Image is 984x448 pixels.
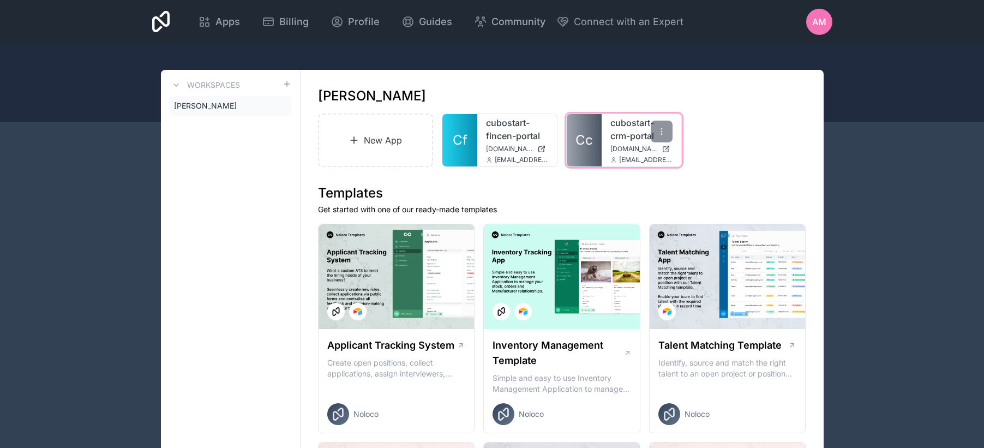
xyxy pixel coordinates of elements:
[486,145,548,153] a: [DOMAIN_NAME]
[318,87,426,105] h1: [PERSON_NAME]
[575,132,593,149] span: Cc
[322,10,388,34] a: Profile
[658,338,782,353] h1: Talent Matching Template
[812,15,826,28] span: AM
[215,14,240,29] span: Apps
[567,114,602,166] a: Cc
[353,307,362,316] img: Airtable Logo
[318,184,806,202] h1: Templates
[495,156,548,164] span: [EMAIL_ADDRESS][DOMAIN_NAME]
[610,145,673,153] a: [DOMAIN_NAME]
[486,145,533,153] span: [DOMAIN_NAME]
[327,357,466,379] p: Create open positions, collect applications, assign interviewers, centralise candidate feedback a...
[453,132,467,149] span: Cf
[493,373,631,395] p: Simple and easy to use Inventory Management Application to manage your stock, orders and Manufact...
[619,156,673,164] span: [EMAIL_ADDRESS][DOMAIN_NAME]
[327,338,454,353] h1: Applicant Tracking System
[658,357,797,379] p: Identify, source and match the right talent to an open project or position with our Talent Matchi...
[279,14,309,29] span: Billing
[486,116,548,142] a: cubostart-fincen-portal
[318,114,434,167] a: New App
[187,80,240,91] h3: Workspaces
[348,14,380,29] span: Profile
[465,10,554,34] a: Community
[174,100,237,111] span: [PERSON_NAME]
[663,307,671,316] img: Airtable Logo
[519,409,544,420] span: Noloco
[419,14,452,29] span: Guides
[170,79,240,92] a: Workspaces
[189,10,249,34] a: Apps
[318,204,806,215] p: Get started with one of our ready-made templates
[610,116,673,142] a: cubostart-crm-portal
[519,307,527,316] img: Airtable Logo
[442,114,477,166] a: Cf
[393,10,461,34] a: Guides
[493,338,623,368] h1: Inventory Management Template
[685,409,710,420] span: Noloco
[353,409,379,420] span: Noloco
[556,14,683,29] button: Connect with an Expert
[574,14,683,29] span: Connect with an Expert
[491,14,545,29] span: Community
[610,145,657,153] span: [DOMAIN_NAME]
[170,96,291,116] a: [PERSON_NAME]
[253,10,317,34] a: Billing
